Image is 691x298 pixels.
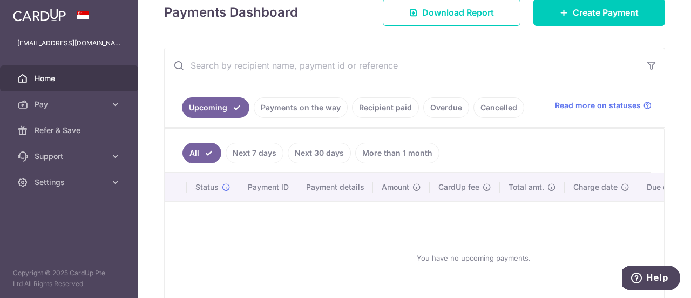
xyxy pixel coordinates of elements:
span: Total amt. [509,182,544,193]
span: Settings [35,177,106,188]
th: Payment ID [239,173,297,201]
span: Due date [647,182,679,193]
span: Pay [35,99,106,110]
span: Amount [382,182,409,193]
a: Upcoming [182,97,249,118]
p: [EMAIL_ADDRESS][DOMAIN_NAME] [17,38,121,49]
span: Help [24,8,46,17]
a: Overdue [423,97,469,118]
span: Status [195,182,219,193]
a: Cancelled [473,97,524,118]
a: Next 30 days [288,143,351,163]
a: More than 1 month [355,143,439,163]
img: CardUp [13,9,66,22]
iframe: Opens a widget where you can find more information [622,266,680,293]
span: Read more on statuses [555,100,641,111]
a: Next 7 days [226,143,283,163]
span: Create Payment [573,6,639,19]
th: Payment details [297,173,373,201]
span: Home [35,73,106,84]
span: Support [35,151,106,162]
span: Charge date [573,182,618,193]
h4: Payments Dashboard [164,3,298,22]
a: Payments on the way [254,97,348,118]
span: Refer & Save [35,125,106,136]
span: CardUp fee [438,182,479,193]
input: Search by recipient name, payment id or reference [165,48,639,83]
span: Download Report [422,6,494,19]
a: Read more on statuses [555,100,652,111]
a: All [182,143,221,163]
a: Recipient paid [352,97,419,118]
